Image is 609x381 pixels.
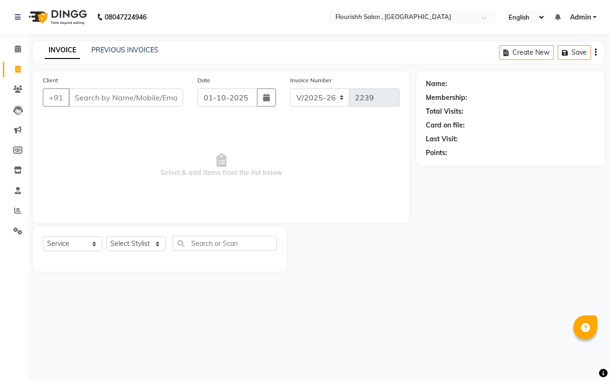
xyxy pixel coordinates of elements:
[426,134,458,144] div: Last Visit:
[24,4,89,30] img: logo
[426,93,467,103] div: Membership:
[499,45,554,60] button: Create New
[43,88,69,107] button: +91
[43,118,400,213] span: Select & add items from the list below
[570,12,591,22] span: Admin
[290,76,332,85] label: Invoice Number
[173,236,277,251] input: Search or Scan
[43,76,58,85] label: Client
[91,46,158,54] a: PREVIOUS INVOICES
[197,76,210,85] label: Date
[105,4,147,30] b: 08047224946
[569,343,599,371] iframe: chat widget
[426,107,463,117] div: Total Visits:
[558,45,591,60] button: Save
[426,79,447,89] div: Name:
[426,148,447,158] div: Points:
[426,120,465,130] div: Card on file:
[69,88,183,107] input: Search by Name/Mobile/Email/Code
[45,42,80,59] a: INVOICE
